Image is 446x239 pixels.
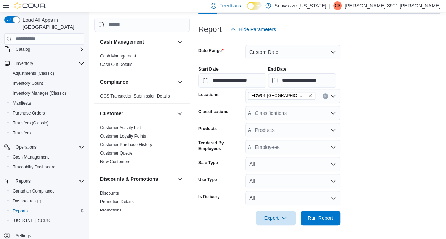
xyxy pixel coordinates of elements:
[10,163,84,171] span: Traceabilty Dashboard
[198,194,220,200] label: Is Delivery
[245,191,340,205] button: All
[10,109,48,117] a: Purchase Orders
[100,110,123,117] h3: Customer
[10,79,84,88] span: Inventory Count
[10,207,31,215] a: Reports
[13,177,33,185] button: Reports
[13,130,31,136] span: Transfers
[13,198,41,204] span: Dashboards
[176,175,184,183] button: Discounts & Promotions
[100,142,152,147] a: Customer Purchase History
[10,99,84,107] span: Manifests
[227,22,279,37] button: Hide Parameters
[100,125,141,130] a: Customer Activity List
[100,151,132,156] a: Customer Queue
[100,159,130,165] span: New Customers
[7,196,87,206] a: Dashboards
[7,118,87,128] button: Transfers (Classic)
[245,45,340,59] button: Custom Date
[13,45,33,54] button: Catalog
[7,78,87,88] button: Inventory Count
[176,109,184,118] button: Customer
[100,134,146,139] a: Customer Loyalty Points
[7,128,87,138] button: Transfers
[330,144,336,150] button: Open list of options
[7,88,87,98] button: Inventory Manager (Classic)
[100,110,174,117] button: Customer
[247,2,262,10] input: Dark Mode
[100,176,158,183] h3: Discounts & Promotions
[14,2,46,9] img: Cova
[10,153,51,161] a: Cash Management
[301,211,340,225] button: Run Report
[100,38,174,45] button: Cash Management
[100,93,170,99] span: OCS Transaction Submission Details
[100,94,170,99] a: OCS Transaction Submission Details
[10,217,53,225] a: [US_STATE] CCRS
[275,1,326,10] p: Schwazze [US_STATE]
[245,174,340,188] button: All
[198,48,224,54] label: Date Range
[198,73,266,88] input: Press the down key to open a popover containing a calendar.
[7,206,87,216] button: Reports
[10,89,84,98] span: Inventory Manager (Classic)
[100,142,152,148] span: Customer Purchase History
[7,216,87,226] button: [US_STATE] CCRS
[16,61,33,66] span: Inventory
[94,189,190,217] div: Discounts & Promotions
[100,62,132,67] a: Cash Out Details
[10,89,69,98] a: Inventory Manager (Classic)
[176,78,184,86] button: Compliance
[10,79,46,88] a: Inventory Count
[198,140,242,151] label: Tendered By Employees
[198,66,219,72] label: Start Date
[1,44,87,54] button: Catalog
[10,109,84,117] span: Purchase Orders
[16,144,37,150] span: Operations
[198,109,228,115] label: Classifications
[20,16,84,30] span: Load All Apps in [GEOGRAPHIC_DATA]
[100,191,119,196] a: Discounts
[16,233,31,239] span: Settings
[13,59,36,68] button: Inventory
[94,52,190,72] div: Cash Management
[13,218,50,224] span: [US_STATE] CCRS
[198,160,218,166] label: Sale Type
[345,1,440,10] p: [PERSON_NAME]-3901 [PERSON_NAME]
[10,207,84,215] span: Reports
[100,53,136,59] span: Cash Management
[330,127,336,133] button: Open list of options
[13,208,28,214] span: Reports
[7,186,87,196] button: Canadian Compliance
[308,215,333,222] span: Run Report
[1,59,87,68] button: Inventory
[308,94,312,98] button: Remove EDW01 Farmington from selection in this group
[7,68,87,78] button: Adjustments (Classic)
[13,100,31,106] span: Manifests
[16,46,30,52] span: Catalog
[13,164,55,170] span: Traceabilty Dashboard
[7,162,87,172] button: Traceabilty Dashboard
[13,120,48,126] span: Transfers (Classic)
[10,153,84,161] span: Cash Management
[13,45,84,54] span: Catalog
[10,99,34,107] a: Manifests
[94,92,190,103] div: Compliance
[198,177,217,183] label: Use Type
[10,129,33,137] a: Transfers
[335,1,340,10] span: C3
[268,66,286,72] label: End Date
[13,177,84,185] span: Reports
[248,92,315,100] span: EDW01 Farmington
[330,110,336,116] button: Open list of options
[7,108,87,118] button: Purchase Orders
[13,71,54,76] span: Adjustments (Classic)
[100,208,122,213] a: Promotions
[16,178,31,184] span: Reports
[13,110,45,116] span: Purchase Orders
[100,159,130,164] a: New Customers
[1,176,87,186] button: Reports
[10,129,84,137] span: Transfers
